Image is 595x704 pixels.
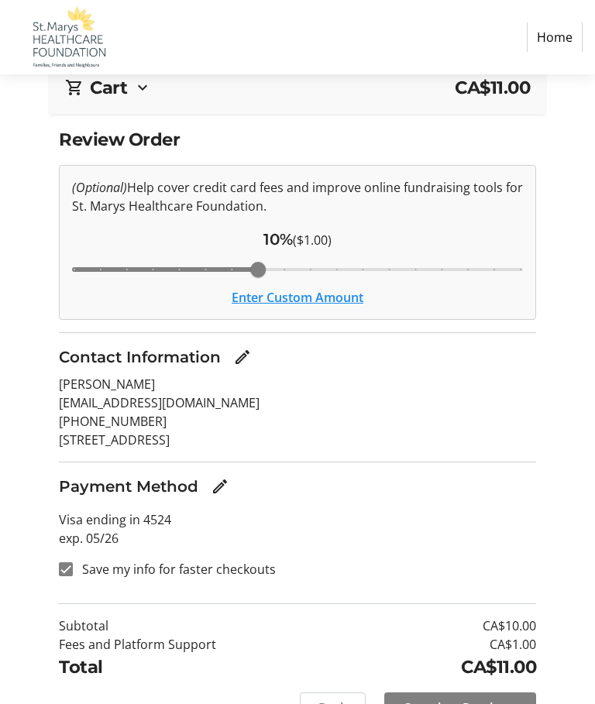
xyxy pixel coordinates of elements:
[12,6,122,68] img: St. Marys Healthcare Foundation's Logo
[59,431,536,449] p: [STREET_ADDRESS]
[90,74,127,101] h2: Cart
[527,22,583,52] a: Home
[73,560,276,579] label: Save my info for faster checkouts
[205,471,236,502] button: Edit Payment Method
[382,616,536,635] td: CA$10.00
[59,375,536,393] p: [PERSON_NAME]
[232,288,363,307] button: Enter Custom Amount
[59,635,382,654] td: Fees and Platform Support
[59,616,382,635] td: Subtotal
[59,475,198,498] h3: Payment Method
[59,393,536,412] p: [EMAIL_ADDRESS][DOMAIN_NAME]
[455,74,530,101] span: CA$11.00
[59,654,382,680] td: Total
[59,412,536,431] p: [PHONE_NUMBER]
[72,178,523,215] p: Help cover credit card fees and improve online fundraising tools for St. Marys Healthcare Foundat...
[59,510,536,548] p: Visa ending in 4524 exp. 05/26
[59,345,221,369] h3: Contact Information
[72,179,127,196] em: (Optional)
[263,230,293,249] span: 10%
[382,635,536,654] td: CA$1.00
[59,126,536,153] h2: Review Order
[65,74,530,101] div: CartCA$11.00
[72,228,523,251] div: ($1.00)
[227,342,258,373] button: Edit Contact Information
[382,654,536,680] td: CA$11.00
